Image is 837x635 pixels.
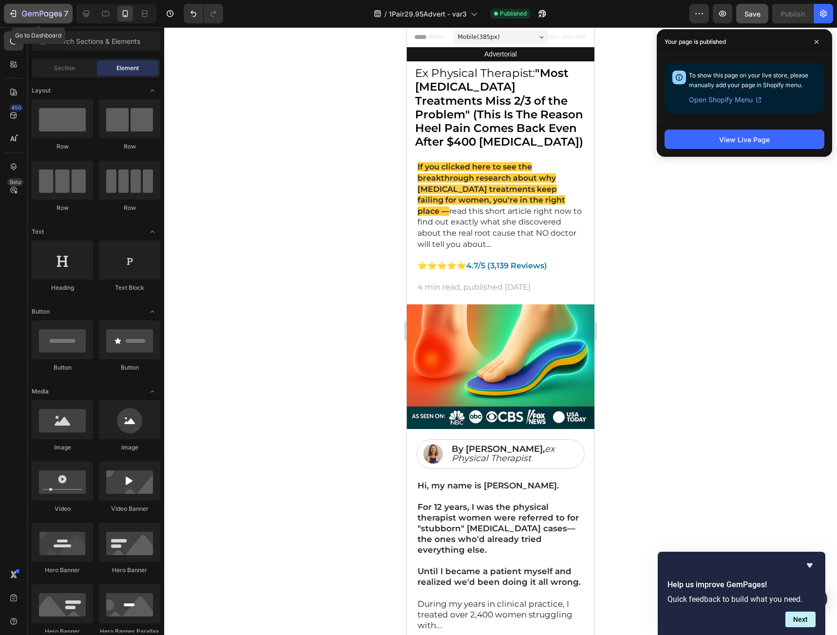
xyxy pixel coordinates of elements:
[389,9,467,19] span: 1Pair29.95Advert - var3
[145,224,160,240] span: Toggle open
[32,86,51,95] span: Layout
[4,4,73,23] button: 7
[99,204,160,212] div: Row
[32,566,93,575] div: Hero Banner
[785,612,816,627] button: Next question
[99,504,160,513] div: Video Banner
[32,227,44,236] span: Text
[145,304,160,319] span: Toggle open
[32,443,93,452] div: Image
[32,204,93,212] div: Row
[32,142,93,151] div: Row
[719,134,770,145] div: View Live Page
[32,283,93,292] div: Heading
[407,27,594,635] iframe: Design area
[736,4,768,23] button: Save
[32,307,50,316] span: Button
[32,504,93,513] div: Video
[54,64,75,73] span: Section
[99,142,160,151] div: Row
[689,94,753,106] span: Open Shopify Menu
[99,566,160,575] div: Hero Banner
[32,31,160,51] input: Search Sections & Elements
[32,363,93,372] div: Button
[184,4,223,23] div: Undo/Redo
[116,64,139,73] span: Element
[665,130,824,149] button: View Live Page
[384,9,387,19] span: /
[667,579,816,591] h2: Help us improve GemPages!
[665,37,726,47] p: Your page is published
[9,104,23,112] div: 450
[145,83,160,98] span: Toggle open
[804,560,816,571] button: Hide survey
[99,363,160,372] div: Button
[689,72,808,89] span: To show this page on your live store, please manually add your page in Shopify menu.
[99,443,160,452] div: Image
[667,560,816,627] div: Help us improve GemPages!
[500,9,527,18] span: Published
[64,8,68,19] p: 7
[772,4,813,23] button: Publish
[780,9,805,19] div: Publish
[99,283,160,292] div: Text Block
[7,178,23,186] div: Beta
[667,595,816,604] p: Quick feedback to build what you need.
[32,387,49,396] span: Media
[744,10,761,18] span: Save
[145,384,160,399] span: Toggle open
